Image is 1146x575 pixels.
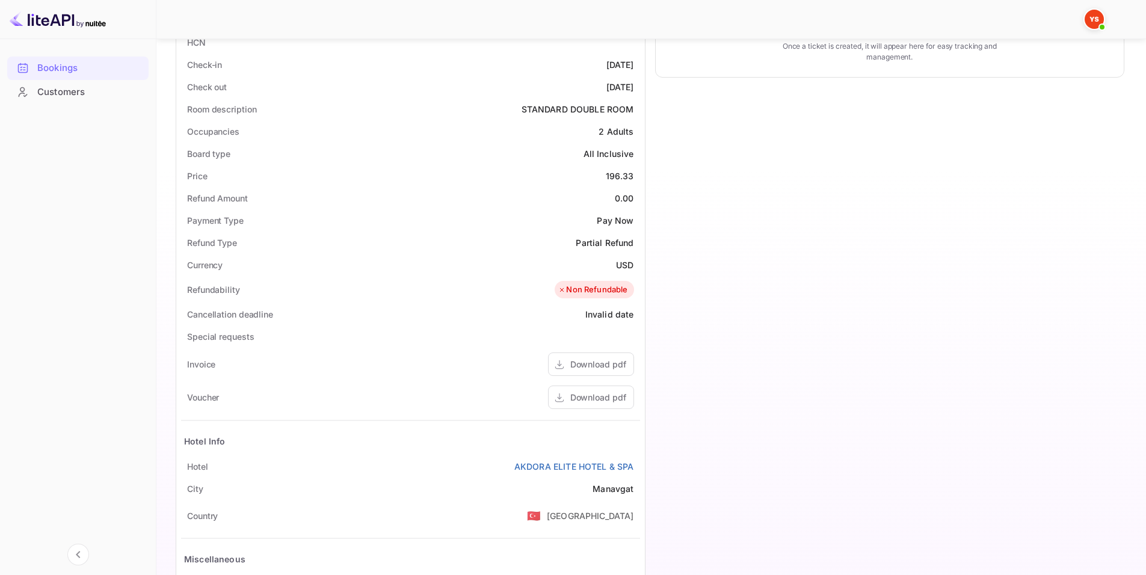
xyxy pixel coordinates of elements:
div: Refund Amount [187,192,248,204]
div: Cancellation deadline [187,308,273,321]
div: Manavgat [593,482,633,495]
p: Once a ticket is created, it will appear here for easy tracking and management. [763,41,1015,63]
a: AKDORA ELITE HOTEL & SPA [514,460,634,473]
div: Check-in [187,58,222,71]
img: LiteAPI logo [10,10,106,29]
div: [GEOGRAPHIC_DATA] [547,509,634,522]
div: Occupancies [187,125,239,138]
div: Miscellaneous [184,553,245,565]
a: Customers [7,81,149,103]
div: Voucher [187,391,219,404]
div: Hotel Info [184,435,226,447]
div: HCN [187,36,206,49]
div: Refund Type [187,236,237,249]
div: Hotel [187,460,208,473]
div: Special requests [187,330,254,343]
div: [DATE] [606,58,634,71]
div: 0.00 [615,192,634,204]
div: Country [187,509,218,522]
div: Customers [7,81,149,104]
div: Board type [187,147,230,160]
div: Bookings [7,57,149,80]
div: Payment Type [187,214,244,227]
div: All Inclusive [584,147,634,160]
span: United States [527,505,541,526]
div: Price [187,170,208,182]
div: Room description [187,103,256,115]
div: Download pdf [570,358,626,371]
div: Bookings [37,61,143,75]
div: Partial Refund [576,236,633,249]
div: STANDARD DOUBLE ROOM [522,103,634,115]
div: City [187,482,203,495]
button: Collapse navigation [67,544,89,565]
div: Invoice [187,358,215,371]
div: Pay Now [597,214,633,227]
div: Download pdf [570,391,626,404]
div: Invalid date [585,308,634,321]
a: Bookings [7,57,149,79]
div: Customers [37,85,143,99]
div: [DATE] [606,81,634,93]
div: USD [616,259,633,271]
img: Yandex Support [1085,10,1104,29]
div: Refundability [187,283,240,296]
div: 196.33 [606,170,634,182]
div: Check out [187,81,227,93]
div: Currency [187,259,223,271]
div: 2 Adults [599,125,633,138]
div: Non Refundable [558,284,627,296]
